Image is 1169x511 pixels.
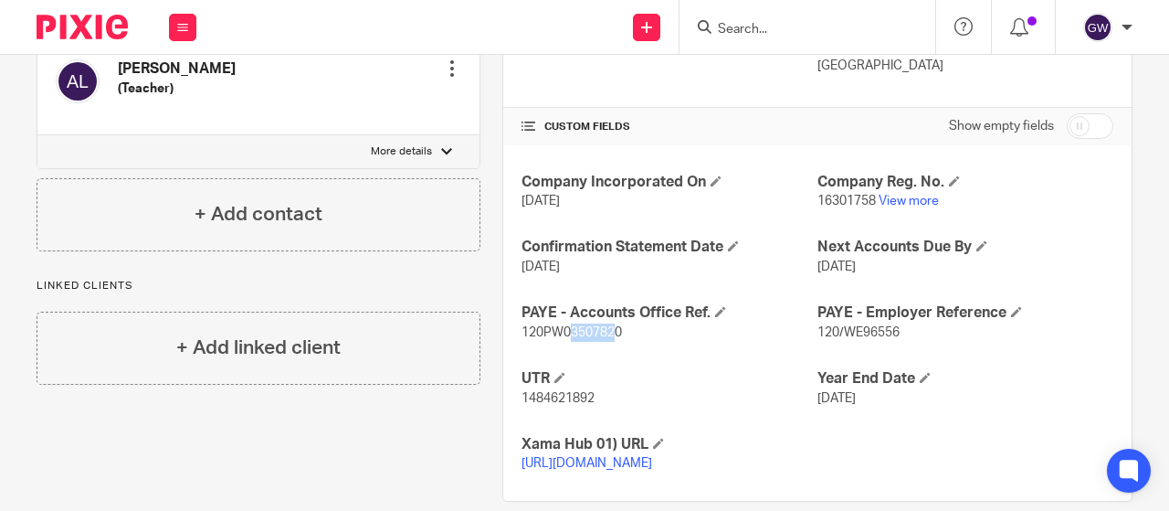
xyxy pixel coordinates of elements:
[521,326,622,339] span: 120PW03507820
[118,80,236,98] h5: (Teacher)
[37,15,128,39] img: Pixie
[521,457,652,470] a: [URL][DOMAIN_NAME]
[817,195,876,208] span: 16301758
[817,303,1113,323] h4: PAYE - Employer Reference
[176,334,341,362] h4: + Add linked client
[521,435,817,454] h4: Xama Hub 01) URL
[817,238,1113,257] h4: Next Accounts Due By
[879,195,939,208] a: View more
[1083,13,1112,42] img: svg%3E
[56,59,100,103] img: svg%3E
[37,279,480,293] p: Linked clients
[817,369,1113,389] h4: Year End Date
[817,173,1113,192] h4: Company Reg. No.
[521,303,817,323] h4: PAYE - Accounts Office Ref.
[521,369,817,389] h4: UTR
[949,117,1054,135] label: Show empty fields
[521,261,560,273] span: [DATE]
[521,238,817,257] h4: Confirmation Statement Date
[371,144,432,159] p: More details
[817,392,856,405] span: [DATE]
[817,57,1113,75] p: [GEOGRAPHIC_DATA]
[521,392,595,405] span: 1484621892
[716,22,880,38] input: Search
[118,59,236,79] h4: [PERSON_NAME]
[817,261,856,273] span: [DATE]
[521,173,817,192] h4: Company Incorporated On
[521,195,560,208] span: [DATE]
[817,326,900,339] span: 120/WE96556
[521,120,817,134] h4: CUSTOM FIELDS
[195,200,322,229] h4: + Add contact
